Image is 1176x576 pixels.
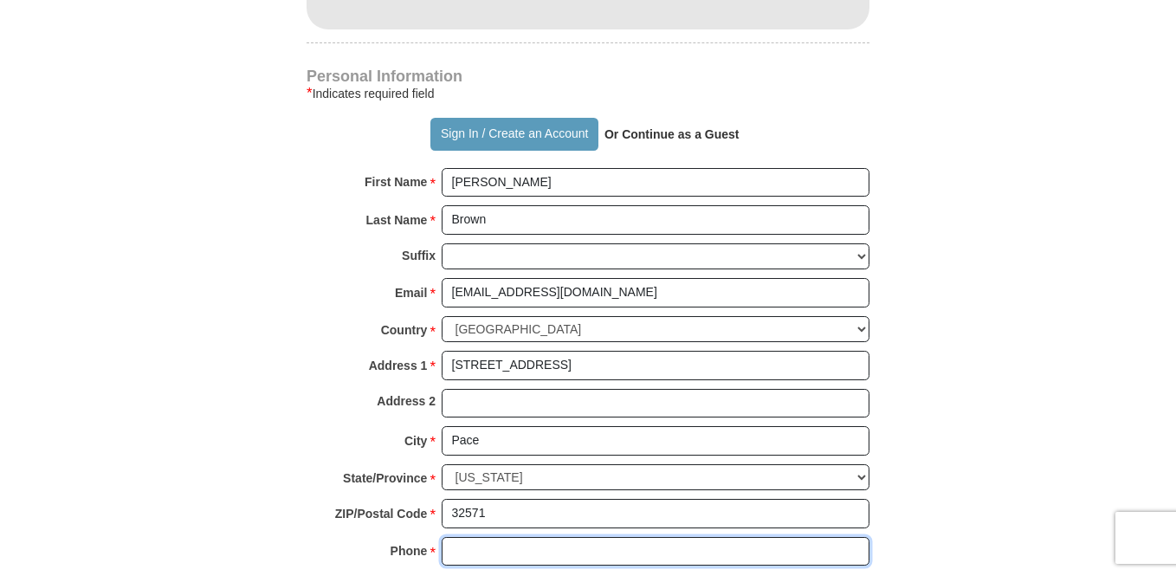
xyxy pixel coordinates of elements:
strong: First Name [365,170,427,194]
strong: Email [395,281,427,305]
strong: Country [381,318,428,342]
strong: City [404,429,427,453]
div: Indicates required field [307,83,869,104]
strong: Or Continue as a Guest [604,127,740,141]
h4: Personal Information [307,69,869,83]
strong: State/Province [343,466,427,490]
strong: Suffix [402,243,436,268]
strong: ZIP/Postal Code [335,502,428,526]
strong: Address 2 [377,389,436,413]
strong: Last Name [366,208,428,232]
strong: Address 1 [369,353,428,378]
button: Sign In / Create an Account [430,118,598,151]
strong: Phone [391,539,428,563]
